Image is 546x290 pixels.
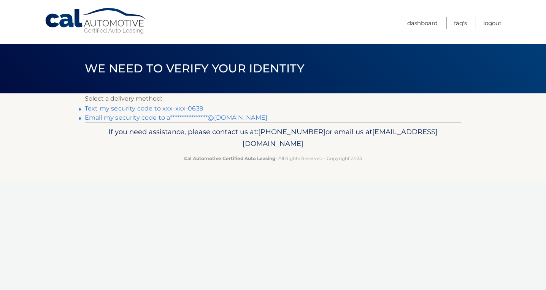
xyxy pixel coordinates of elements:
strong: Cal Automotive Certified Auto Leasing [184,155,275,161]
span: We need to verify your identity [85,61,304,75]
p: If you need assistance, please contact us at: or email us at [90,126,456,150]
span: [PHONE_NUMBER] [258,127,325,136]
p: Select a delivery method: [85,93,461,104]
a: Dashboard [407,17,438,29]
a: FAQ's [454,17,467,29]
a: Cal Automotive [44,8,147,35]
a: Text my security code to xxx-xxx-0639 [85,105,203,112]
a: Logout [483,17,502,29]
p: - All Rights Reserved - Copyright 2025 [90,154,456,162]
